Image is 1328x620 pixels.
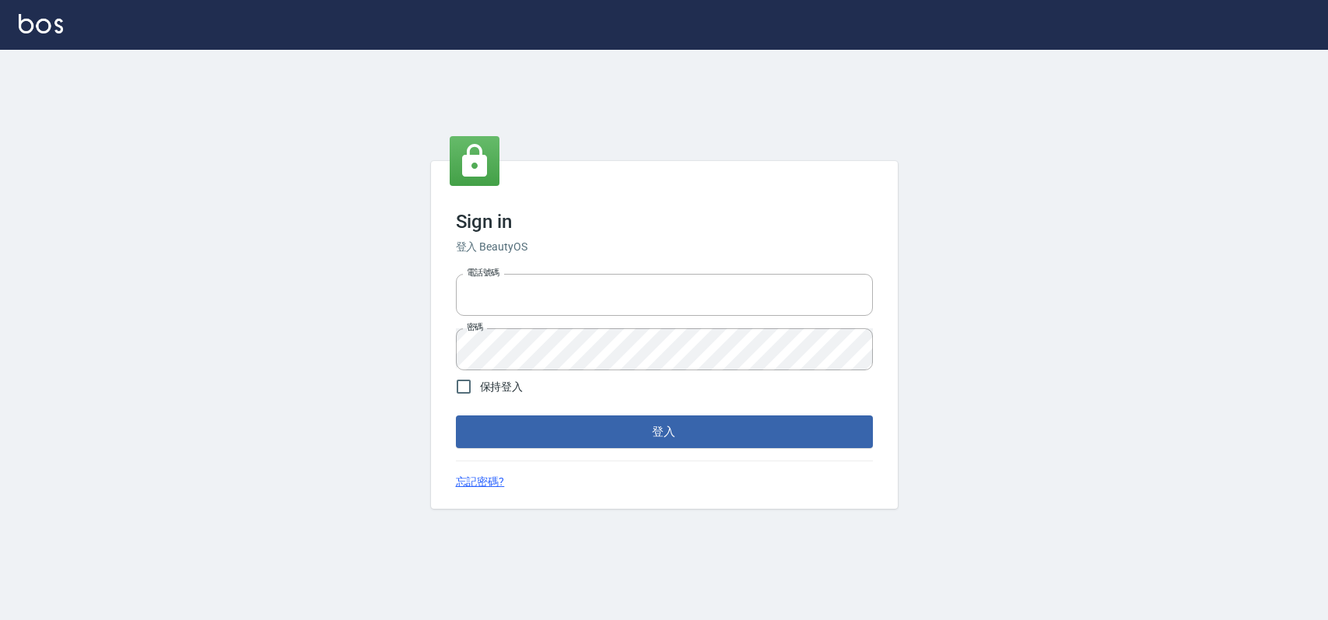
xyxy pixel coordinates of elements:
h3: Sign in [456,211,873,233]
button: 登入 [456,415,873,448]
label: 密碼 [467,321,483,333]
span: 保持登入 [480,379,524,395]
img: Logo [19,14,63,33]
label: 電話號碼 [467,267,499,278]
a: 忘記密碼? [456,474,505,490]
h6: 登入 BeautyOS [456,239,873,255]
